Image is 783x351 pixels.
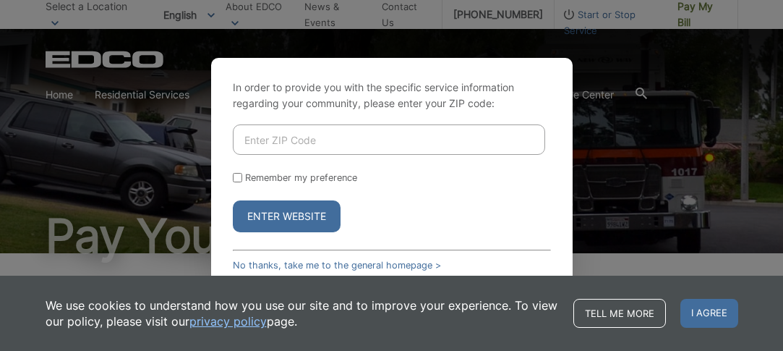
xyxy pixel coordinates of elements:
[233,124,545,155] input: Enter ZIP Code
[233,260,441,271] a: No thanks, take me to the general homepage >
[573,299,666,328] a: Tell me more
[233,200,341,232] button: Enter Website
[233,80,551,111] p: In order to provide you with the specific service information regarding your community, please en...
[245,172,357,183] label: Remember my preference
[46,297,559,329] p: We use cookies to understand how you use our site and to improve your experience. To view our pol...
[680,299,738,328] span: I agree
[189,313,267,329] a: privacy policy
